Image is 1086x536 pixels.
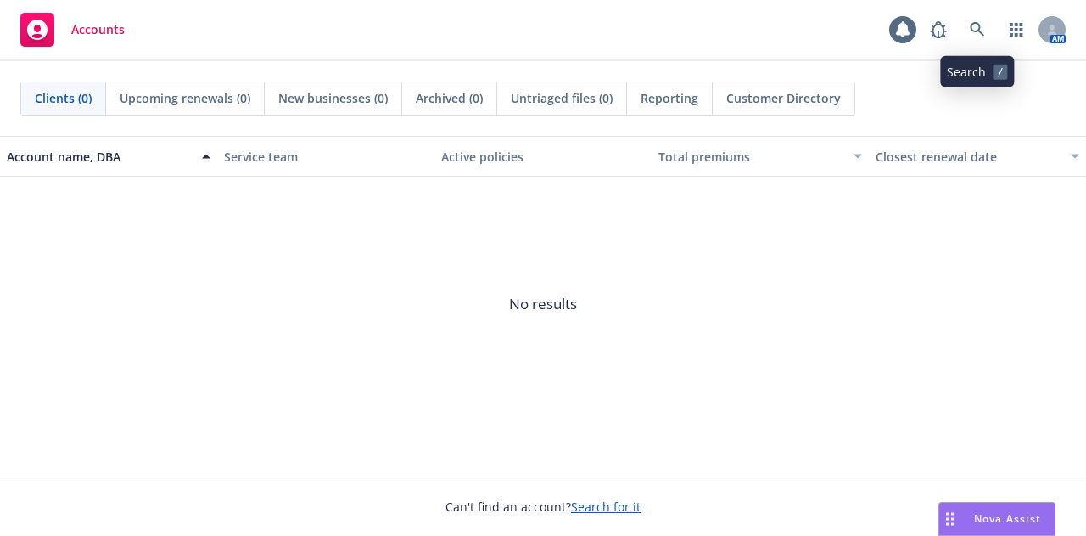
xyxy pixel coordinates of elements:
a: Switch app [999,13,1033,47]
button: Total premiums [652,136,869,177]
div: Drag to move [939,503,960,535]
span: Clients (0) [35,89,92,107]
div: Active policies [441,148,645,166]
span: Reporting [641,89,698,107]
span: Upcoming renewals (0) [120,89,250,107]
span: Can't find an account? [445,498,641,516]
button: Service team [217,136,434,177]
button: Nova Assist [938,502,1055,536]
span: Untriaged files (0) [511,89,613,107]
span: Nova Assist [974,511,1041,526]
span: Archived (0) [416,89,483,107]
a: Report a Bug [921,13,955,47]
div: Service team [224,148,428,166]
div: Total premiums [658,148,843,166]
span: Customer Directory [726,89,841,107]
span: New businesses (0) [278,89,388,107]
a: Search [960,13,994,47]
button: Active policies [434,136,652,177]
div: Account name, DBA [7,148,192,166]
a: Accounts [14,6,132,54]
span: Accounts [71,23,125,37]
a: Search for it [571,499,641,515]
div: Closest renewal date [876,148,1061,166]
button: Closest renewal date [869,136,1086,177]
